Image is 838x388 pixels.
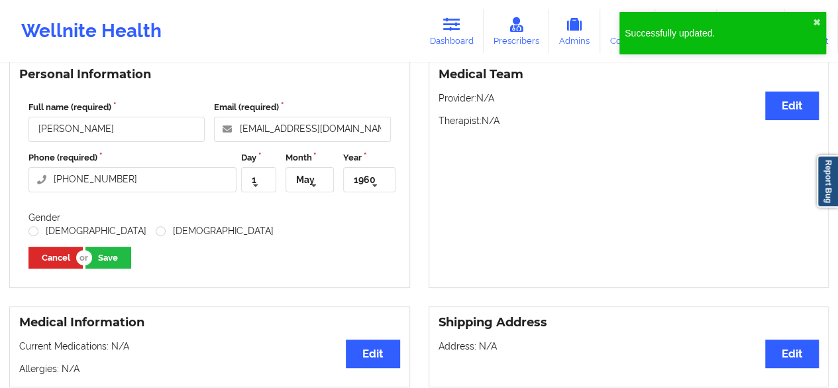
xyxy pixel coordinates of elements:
[439,67,819,82] h3: Medical Team
[85,247,131,269] button: Save
[549,9,600,53] a: Admins
[600,9,655,53] a: Coaches
[625,27,813,40] div: Successfully updated.
[296,175,315,184] div: May
[439,340,819,353] p: Address: N/A
[19,315,400,330] h3: Medical Information
[28,101,205,114] label: Full name (required)
[439,315,819,330] h3: Shipping Address
[19,340,400,353] p: Current Medications: N/A
[19,362,400,375] p: Allergies: N/A
[286,151,334,164] label: Month
[420,9,484,53] a: Dashboard
[241,151,276,164] label: Day
[354,175,376,184] div: 1960
[346,340,399,368] button: Edit
[439,92,819,105] p: Provider: N/A
[214,117,390,142] input: Email address
[484,9,549,53] a: Prescribers
[439,114,819,127] p: Therapist: N/A
[28,226,146,237] label: [DEMOGRAPHIC_DATA]
[28,212,60,223] label: Gender
[19,67,400,82] h3: Personal Information
[156,226,274,237] label: [DEMOGRAPHIC_DATA]
[28,151,236,164] label: Phone (required)
[817,155,838,208] a: Report Bug
[765,92,819,120] button: Edit
[813,17,821,28] button: close
[214,101,390,114] label: Email (required)
[765,340,819,368] button: Edit
[28,117,205,142] input: Full name
[28,247,83,269] button: Cancel
[28,167,236,192] input: Phone number
[343,151,395,164] label: Year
